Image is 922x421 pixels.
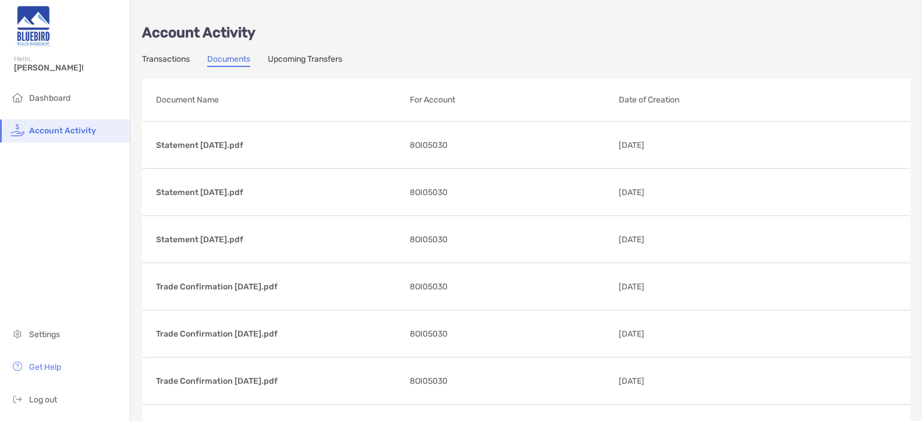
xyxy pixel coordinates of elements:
[29,93,70,103] span: Dashboard
[10,123,24,137] img: activity icon
[156,327,400,341] p: Trade Confirmation [DATE].pdf
[619,232,730,247] p: [DATE]
[619,280,730,294] p: [DATE]
[29,330,60,339] span: Settings
[619,185,730,200] p: [DATE]
[156,374,400,388] p: Trade Confirmation [DATE].pdf
[156,138,400,153] p: Statement [DATE].pdf
[410,93,609,107] p: For Account
[410,374,448,388] span: 8OI05030
[29,395,57,405] span: Log out
[619,327,730,341] p: [DATE]
[10,392,24,406] img: logout icon
[142,54,190,67] a: Transactions
[410,138,448,153] span: 8OI05030
[268,54,342,67] a: Upcoming Transfers
[142,26,910,40] p: Account Activity
[410,327,448,341] span: 8OI05030
[410,185,448,200] span: 8OI05030
[410,280,448,294] span: 8OI05030
[619,374,730,388] p: [DATE]
[29,362,61,372] span: Get Help
[10,90,24,104] img: household icon
[156,185,400,200] p: Statement [DATE].pdf
[10,359,24,373] img: get-help icon
[10,327,24,341] img: settings icon
[14,5,52,47] img: Zoe Logo
[156,280,400,294] p: Trade Confirmation [DATE].pdf
[207,54,250,67] a: Documents
[156,93,400,107] p: Document Name
[14,63,123,73] span: [PERSON_NAME]!
[29,126,96,136] span: Account Activity
[619,138,730,153] p: [DATE]
[619,93,841,107] p: Date of Creation
[410,232,448,247] span: 8OI05030
[156,232,400,247] p: Statement [DATE].pdf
